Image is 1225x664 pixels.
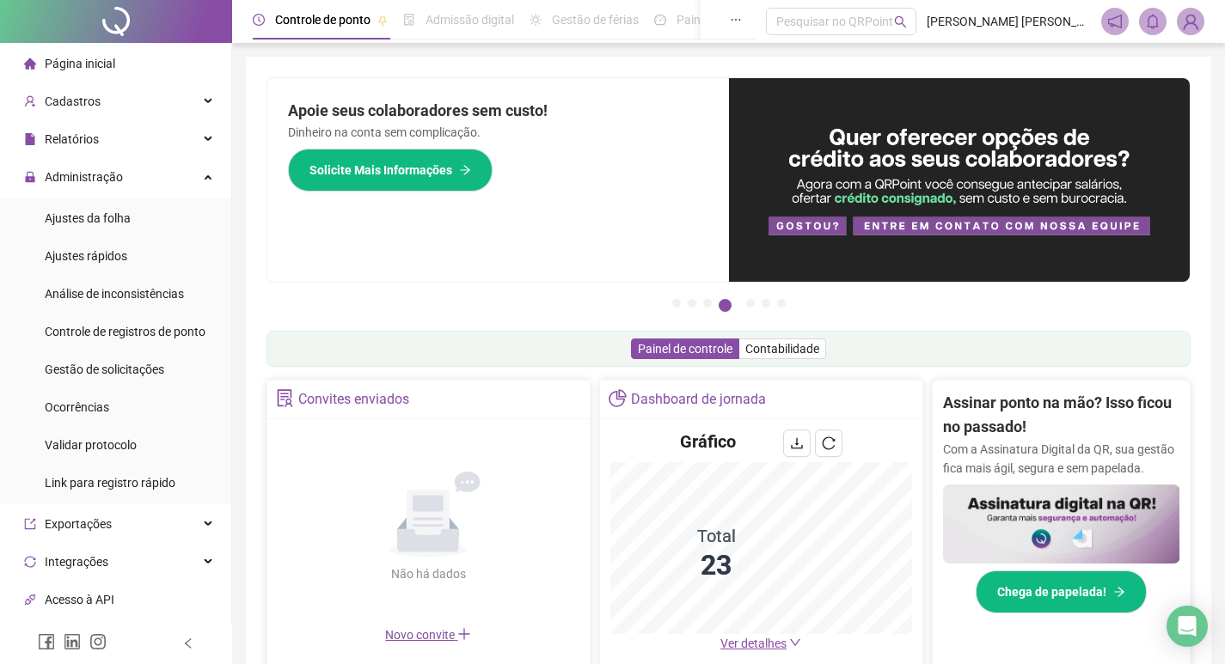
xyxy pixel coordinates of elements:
[943,391,1180,440] h2: Assinar ponto na mão? Isso ficou no passado!
[24,133,36,145] span: file
[45,57,115,70] span: Página inicial
[680,429,736,454] h4: Gráfico
[609,389,627,407] span: pie-chart
[1113,586,1125,598] span: arrow-right
[403,14,415,26] span: file-done
[631,385,766,414] div: Dashboard de jornada
[1107,14,1123,29] span: notification
[182,637,194,649] span: left
[894,15,907,28] span: search
[552,13,639,27] span: Gestão de férias
[385,628,471,642] span: Novo convite
[45,517,112,531] span: Exportações
[688,299,696,308] button: 2
[729,78,1191,282] img: banner%2Fa8ee1423-cce5-4ffa-a127-5a2d429cc7d8.png
[349,564,507,583] div: Não há dados
[720,637,801,650] a: Ver detalhes down
[762,299,770,308] button: 6
[943,484,1180,563] img: banner%2F02c71560-61a6-44d4-94b9-c8ab97240462.png
[530,14,542,26] span: sun
[997,582,1106,601] span: Chega de papelada!
[288,99,708,123] h2: Apoie seus colaboradores sem custo!
[822,436,836,450] span: reload
[298,385,409,414] div: Convites enviados
[24,58,36,70] span: home
[24,518,36,530] span: export
[654,14,666,26] span: dashboard
[45,555,108,569] span: Integrações
[730,14,742,26] span: ellipsis
[1145,14,1161,29] span: bell
[777,299,786,308] button: 7
[275,13,371,27] span: Controle de ponto
[24,171,36,183] span: lock
[677,13,744,27] span: Painel do DP
[719,299,732,312] button: 4
[24,95,36,107] span: user-add
[720,637,787,650] span: Ver detalhes
[426,13,514,27] span: Admissão digital
[45,211,131,225] span: Ajustes da folha
[1167,606,1208,647] div: Open Intercom Messenger
[745,342,819,356] span: Contabilidade
[672,299,681,308] button: 1
[789,637,801,649] span: down
[377,15,388,26] span: pushpin
[45,170,123,184] span: Administração
[64,633,81,650] span: linkedin
[976,570,1147,613] button: Chega de papelada!
[309,161,452,180] span: Solicite Mais Informações
[1178,9,1204,34] img: 46468
[24,594,36,606] span: api
[38,633,55,650] span: facebook
[943,440,1180,478] p: Com a Assinatura Digital da QR, sua gestão fica mais ágil, segura e sem papelada.
[45,94,101,108] span: Cadastros
[45,400,109,414] span: Ocorrências
[703,299,712,308] button: 3
[253,14,265,26] span: clock-circle
[288,123,708,142] p: Dinheiro na conta sem complicação.
[89,633,107,650] span: instagram
[45,362,164,376] span: Gestão de solicitações
[24,556,36,568] span: sync
[638,342,732,356] span: Painel de controle
[45,287,184,301] span: Análise de inconsistências
[927,12,1091,31] span: [PERSON_NAME] [PERSON_NAME] - SANTOSR LOGISTICA
[276,389,294,407] span: solution
[459,164,471,176] span: arrow-right
[746,299,755,308] button: 5
[790,436,804,450] span: download
[45,476,175,490] span: Link para registro rápido
[45,438,137,452] span: Validar protocolo
[45,249,127,263] span: Ajustes rápidos
[45,132,99,146] span: Relatórios
[457,627,471,641] span: plus
[45,593,114,606] span: Acesso à API
[288,149,493,192] button: Solicite Mais Informações
[45,325,205,338] span: Controle de registros de ponto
